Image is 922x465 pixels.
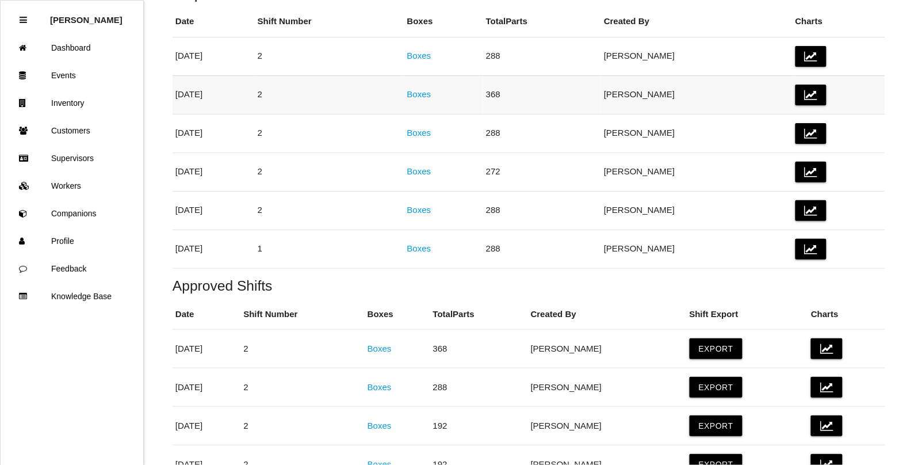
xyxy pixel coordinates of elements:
[407,205,431,215] a: Boxes
[255,153,404,191] td: 2
[173,75,255,114] td: [DATE]
[368,344,392,353] a: Boxes
[1,89,143,117] a: Inventory
[173,230,255,268] td: [DATE]
[20,6,27,34] div: Close
[240,407,364,445] td: 2
[687,299,809,330] th: Shift Export
[483,6,601,37] th: Total Parts
[528,407,687,445] td: [PERSON_NAME]
[173,6,255,37] th: Date
[483,114,601,153] td: 288
[1,144,143,172] a: Supervisors
[173,114,255,153] td: [DATE]
[528,368,687,407] td: [PERSON_NAME]
[173,191,255,230] td: [DATE]
[1,200,143,227] a: Companions
[173,407,240,445] td: [DATE]
[240,330,364,368] td: 2
[404,6,483,37] th: Boxes
[430,368,528,407] td: 288
[483,75,601,114] td: 368
[1,172,143,200] a: Workers
[601,230,793,268] td: [PERSON_NAME]
[430,299,528,330] th: Total Parts
[173,37,255,75] td: [DATE]
[1,283,143,310] a: Knowledge Base
[483,37,601,75] td: 288
[601,75,793,114] td: [PERSON_NAME]
[690,416,743,436] button: Export
[50,6,123,25] p: Rosie Blandino
[1,62,143,89] a: Events
[793,6,885,37] th: Charts
[690,338,743,359] button: Export
[407,128,431,138] a: Boxes
[407,51,431,60] a: Boxes
[601,6,793,37] th: Created By
[430,407,528,445] td: 192
[255,37,404,75] td: 2
[255,6,404,37] th: Shift Number
[407,166,431,176] a: Boxes
[255,114,404,153] td: 2
[173,278,885,294] h5: Approved Shifts
[255,230,404,268] td: 1
[255,191,404,230] td: 2
[407,89,431,99] a: Boxes
[240,299,364,330] th: Shift Number
[255,75,404,114] td: 2
[173,299,240,330] th: Date
[483,153,601,191] td: 272
[430,330,528,368] td: 368
[368,421,392,430] a: Boxes
[368,382,392,392] a: Boxes
[601,191,793,230] td: [PERSON_NAME]
[173,368,240,407] td: [DATE]
[601,153,793,191] td: [PERSON_NAME]
[808,299,885,330] th: Charts
[528,299,687,330] th: Created By
[1,255,143,283] a: Feedback
[601,37,793,75] td: [PERSON_NAME]
[483,230,601,268] td: 288
[601,114,793,153] td: [PERSON_NAME]
[240,368,364,407] td: 2
[483,191,601,230] td: 288
[1,117,143,144] a: Customers
[173,330,240,368] td: [DATE]
[1,227,143,255] a: Profile
[690,377,743,398] button: Export
[528,330,687,368] td: [PERSON_NAME]
[407,243,431,253] a: Boxes
[365,299,430,330] th: Boxes
[1,34,143,62] a: Dashboard
[173,153,255,191] td: [DATE]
